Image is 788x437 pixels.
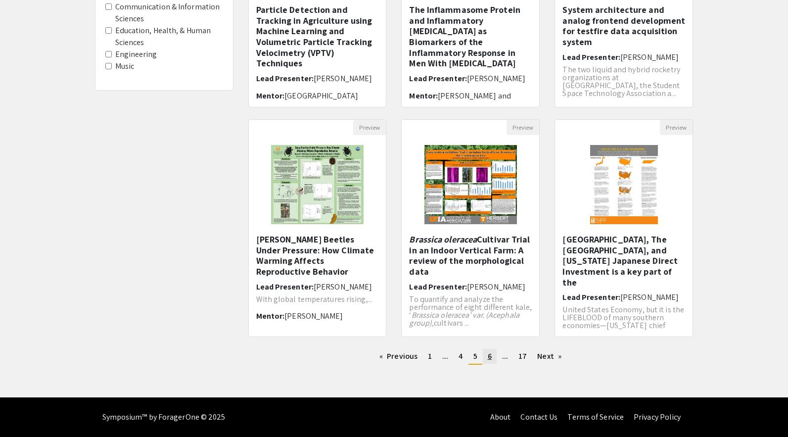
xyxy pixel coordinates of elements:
a: Previous page [374,349,422,364]
h6: Lead Presenter: [562,292,685,302]
h5: [GEOGRAPHIC_DATA], The [GEOGRAPHIC_DATA], and [US_STATE] Japanese Direct Investment is a key part... [562,234,685,288]
em: Brassica oleracea [409,234,477,245]
h6: Lead Presenter: [256,74,379,83]
span: The two liquid and hybrid rocketry organizations at [GEOGRAPHIC_DATA], the Student Space Technolo... [562,64,680,98]
span: Mentor: [256,311,285,321]
img: <p>Japan, The US, and Tennessee <span style="color: white;">Japanese Direct Investment is a key p... [580,135,668,234]
span: [PERSON_NAME] [314,282,372,292]
a: Next page [532,349,566,364]
div: Open Presentation <p><span style="color: rgb(0, 0, 0);">Dung Beetles Under Pressure: How Climate ... [248,119,387,337]
p: With global temperatures rising,... [256,295,379,303]
span: ... [442,351,448,361]
span: [PERSON_NAME] [314,73,372,84]
span: 5 [473,351,477,361]
p: To quantify and analyze the performance of eight different kale, ‘ cultivars ... [409,295,532,327]
h5: Cultivar Trial in an Indoor Vertical Farm: A review of the morphological data [409,234,532,277]
span: [PERSON_NAME] [467,73,525,84]
label: Engineering [115,49,157,60]
span: [PERSON_NAME] [620,52,679,62]
h6: Lead Presenter: [409,74,532,83]
label: Music [115,60,135,72]
h6: Lead Presenter: [256,282,379,291]
iframe: Chat [7,392,42,430]
img: <p><span style="color: rgb(0, 0, 0);">Dung Beetles Under Pressure: How Climate Warming Affects Re... [261,135,373,234]
span: 6 [488,351,492,361]
div: Symposium™ by ForagerOne © 2025 [102,397,226,437]
span: [PERSON_NAME] and [PERSON_NAME] [PERSON_NAME] [409,91,528,110]
span: [PERSON_NAME] [467,282,525,292]
a: About [490,412,511,422]
span: 1 [428,351,432,361]
h5: Particle Detection and Tracking in Agriculture using Machine Learning and Volumetric Particle Tra... [256,4,379,69]
h5: [PERSON_NAME] Beetles Under Pressure: How Climate Warming Affects Reproductive Behavior [256,234,379,277]
a: Contact Us [520,412,557,422]
span: ... [502,351,508,361]
h5: System architecture and analog frontend development for testfire data acquisition system [562,4,685,47]
ul: Pagination [248,349,694,365]
img: <p><em>Brassica oleracea</em> Cultivar Trial in an Indoor Vertical Farm: A review of the morpholo... [415,135,527,234]
div: Open Presentation <p>Japan, The US, and Tennessee <span style="color: white;">Japanese Direct Inv... [555,119,693,337]
em: Brassica oleracea’ var. (Acephala group), [409,310,519,328]
label: Communication & Information Sciences [115,1,223,25]
h6: Lead Presenter: [409,282,532,291]
h5: The Inflammasome Protein and Inflammatory [MEDICAL_DATA] as Biomarkers of the Inflammatory Respon... [409,4,532,69]
p: United States Economy, but it is the LIFEBLOOD of many southern economies—[US_STATE] chief among ... [562,306,685,345]
a: Privacy Policy [634,412,681,422]
span: 4 [459,351,463,361]
div: Open Presentation <p><em>Brassica oleracea</em> Cultivar Trial in an Indoor Vertical Farm: A revi... [401,119,540,337]
button: Preview [660,120,693,135]
span: [PERSON_NAME] [620,292,679,302]
button: Preview [507,120,539,135]
a: Terms of Service [567,412,624,422]
span: [GEOGRAPHIC_DATA][US_STATE], [GEOGRAPHIC_DATA]: [PERSON_NAME] [256,91,375,120]
span: Mentor: [409,91,438,101]
label: Education, Health, & Human Sciences [115,25,223,49]
span: [PERSON_NAME] [284,311,343,321]
span: Mentor: [256,91,285,101]
span: 17 [518,351,527,361]
h6: Lead Presenter: [562,52,685,62]
button: Preview [353,120,386,135]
